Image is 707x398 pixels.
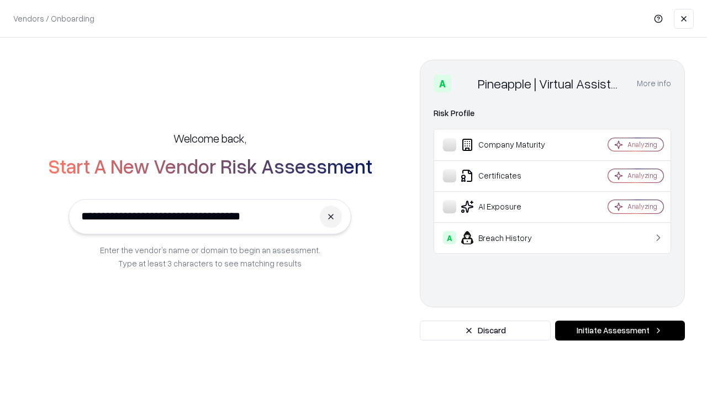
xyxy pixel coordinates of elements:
[443,169,575,182] div: Certificates
[100,243,320,270] p: Enter the vendor’s name or domain to begin an assessment. Type at least 3 characters to see match...
[434,107,671,120] div: Risk Profile
[443,231,575,244] div: Breach History
[443,200,575,213] div: AI Exposure
[443,231,456,244] div: A
[173,130,246,146] h5: Welcome back,
[456,75,473,92] img: Pineapple | Virtual Assistant Agency
[48,155,372,177] h2: Start A New Vendor Risk Assessment
[420,321,551,341] button: Discard
[443,138,575,151] div: Company Maturity
[434,75,451,92] div: A
[555,321,685,341] button: Initiate Assessment
[13,13,94,24] p: Vendors / Onboarding
[627,140,657,149] div: Analyzing
[637,74,671,93] button: More info
[478,75,624,92] div: Pineapple | Virtual Assistant Agency
[627,171,657,180] div: Analyzing
[627,202,657,211] div: Analyzing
